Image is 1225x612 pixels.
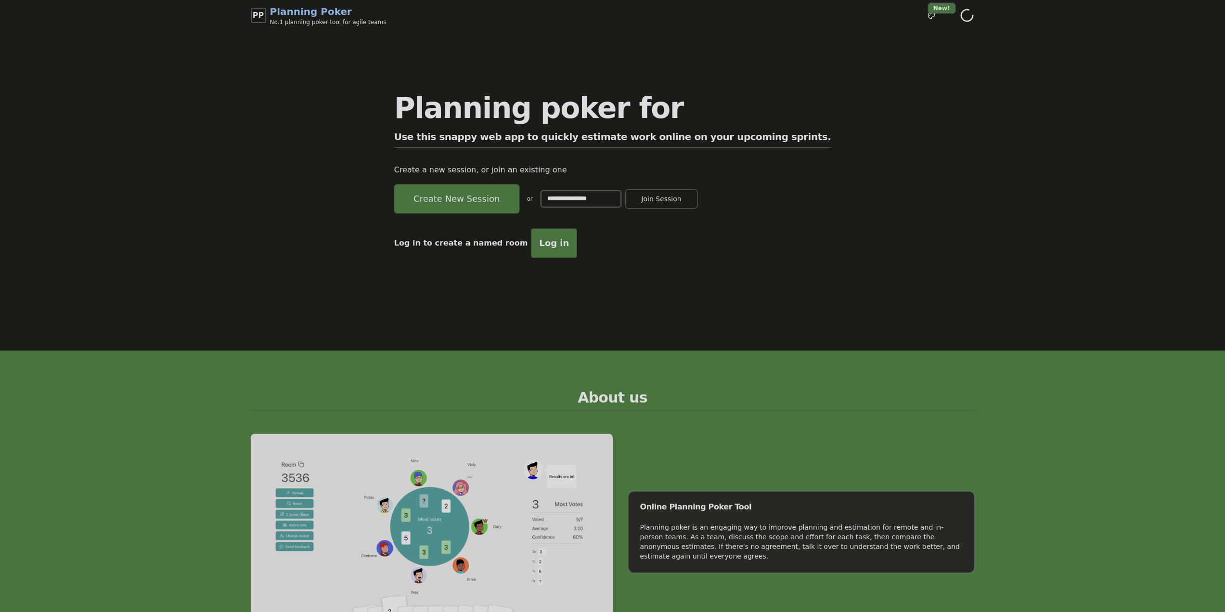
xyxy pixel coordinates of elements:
span: PP [253,10,264,21]
span: Planning Poker [270,5,387,18]
span: Log in [539,236,569,250]
div: Planning poker is an engaging way to improve planning and estimation for remote and in-person tea... [640,522,963,561]
a: PPPlanning PokerNo.1 planning poker tool for agile teams [251,5,387,26]
p: Create a new session, or join an existing one [394,163,831,177]
button: New! [923,7,940,24]
p: Log in to create a named room [394,236,528,250]
button: Join Session [625,189,697,208]
div: Online Planning Poker Tool [640,503,963,511]
span: or [527,195,533,203]
h2: Use this snappy web app to quickly estimate work online on your upcoming sprints. [394,130,831,148]
button: Create New Session [394,184,519,213]
h1: Planning poker for [394,93,831,122]
h2: About us [251,389,975,411]
button: Log in [531,229,577,258]
div: New! [928,3,955,13]
span: No.1 planning poker tool for agile teams [270,18,387,26]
